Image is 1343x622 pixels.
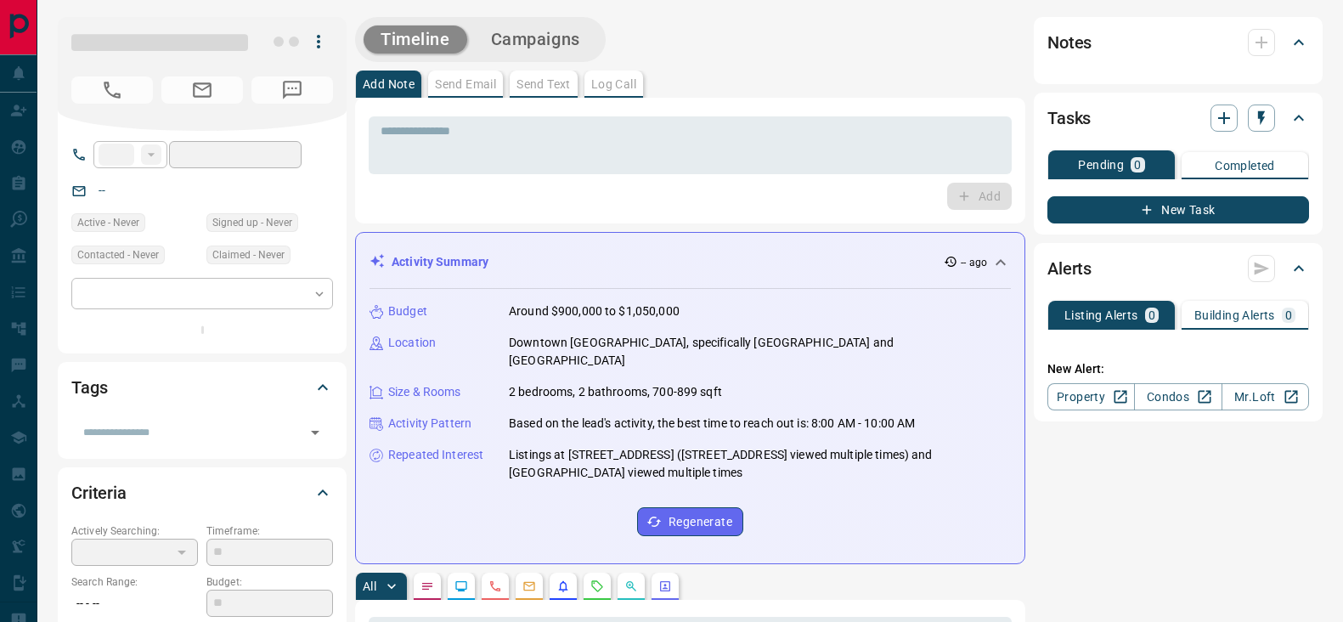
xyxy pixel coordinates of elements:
[1047,105,1091,132] h2: Tasks
[1134,383,1222,410] a: Condos
[961,255,987,270] p: -- ago
[488,580,502,593] svg: Calls
[1047,29,1092,56] h2: Notes
[364,25,467,54] button: Timeline
[388,415,471,433] p: Activity Pattern
[1078,159,1124,171] p: Pending
[556,580,570,593] svg: Listing Alerts
[363,580,376,592] p: All
[71,523,198,539] p: Actively Searching:
[206,523,333,539] p: Timeframe:
[658,580,672,593] svg: Agent Actions
[71,574,198,590] p: Search Range:
[251,76,333,104] span: No Number
[509,334,1011,370] p: Downtown [GEOGRAPHIC_DATA], specifically [GEOGRAPHIC_DATA] and [GEOGRAPHIC_DATA]
[1222,383,1309,410] a: Mr.Loft
[1047,248,1309,289] div: Alerts
[77,246,159,263] span: Contacted - Never
[1064,309,1138,321] p: Listing Alerts
[509,446,1011,482] p: Listings at [STREET_ADDRESS] ([STREET_ADDRESS] viewed multiple times) and [GEOGRAPHIC_DATA] viewe...
[392,253,488,271] p: Activity Summary
[1194,309,1275,321] p: Building Alerts
[474,25,597,54] button: Campaigns
[1134,159,1141,171] p: 0
[388,334,436,352] p: Location
[388,446,483,464] p: Repeated Interest
[71,374,107,401] h2: Tags
[71,472,333,513] div: Criteria
[1047,360,1309,378] p: New Alert:
[206,574,333,590] p: Budget:
[370,246,1011,278] div: Activity Summary-- ago
[71,76,153,104] span: No Number
[71,479,127,506] h2: Criteria
[637,507,743,536] button: Regenerate
[388,303,427,320] p: Budget
[77,214,139,231] span: Active - Never
[303,421,327,444] button: Open
[161,76,243,104] span: No Email
[590,580,604,593] svg: Requests
[71,367,333,408] div: Tags
[1047,255,1092,282] h2: Alerts
[522,580,536,593] svg: Emails
[1148,309,1155,321] p: 0
[388,383,461,401] p: Size & Rooms
[509,415,915,433] p: Based on the lead's activity, the best time to reach out is: 8:00 AM - 10:00 AM
[363,78,415,90] p: Add Note
[454,580,468,593] svg: Lead Browsing Activity
[212,246,285,263] span: Claimed - Never
[509,303,680,320] p: Around $900,000 to $1,050,000
[1285,309,1292,321] p: 0
[1215,160,1275,172] p: Completed
[420,580,434,593] svg: Notes
[71,590,198,618] p: -- - --
[99,184,105,197] a: --
[509,383,722,401] p: 2 bedrooms, 2 bathrooms, 700-899 sqft
[212,214,292,231] span: Signed up - Never
[624,580,638,593] svg: Opportunities
[1047,22,1309,63] div: Notes
[1047,196,1309,223] button: New Task
[1047,383,1135,410] a: Property
[1047,98,1309,139] div: Tasks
